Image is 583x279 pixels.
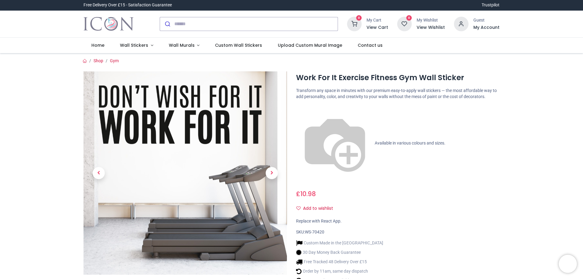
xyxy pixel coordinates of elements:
[296,240,383,246] li: Custom Made in the [GEOGRAPHIC_DATA]
[559,255,577,273] iframe: Brevo live chat
[356,15,362,21] sup: 0
[296,206,301,210] i: Add to wishlist
[169,42,195,48] span: Wall Murals
[266,167,278,179] span: Next
[296,88,499,100] p: Transform any space in minutes with our premium easy-to-apply wall stickers — the most affordable...
[296,203,338,214] button: Add to wishlistAdd to wishlist
[367,17,388,23] div: My Cart
[473,25,499,31] a: My Account
[347,21,362,26] a: 0
[110,58,119,63] a: Gym
[84,102,114,244] a: Previous
[91,42,104,48] span: Home
[296,218,499,224] div: Replace with React App.
[417,17,445,23] div: My Wishlist
[473,17,499,23] div: Guest
[278,42,342,48] span: Upload Custom Mural Image
[375,141,445,145] span: Available in various colours and sizes.
[84,15,134,32] a: Logo of Icon Wall Stickers
[296,189,316,198] span: £
[300,189,316,198] span: 10.98
[160,17,174,31] button: Submit
[296,73,499,83] h1: Work For It Exercise Fitness Gym Wall Sticker
[84,15,134,32] img: Icon Wall Stickers
[296,259,383,265] li: Free Tracked 48 Delivery Over £15
[397,21,412,26] a: 0
[296,268,383,274] li: Order by 11am, same day dispatch
[358,42,383,48] span: Contact us
[93,167,105,179] span: Previous
[94,58,103,63] a: Shop
[482,2,499,8] a: Trustpilot
[215,42,262,48] span: Custom Wall Stickers
[84,71,287,275] img: Work For It Exercise Fitness Gym Wall Sticker
[296,229,499,235] div: SKU:
[120,42,148,48] span: Wall Stickers
[417,25,445,31] a: View Wishlist
[296,104,374,182] img: color-wheel.png
[296,249,383,256] li: 30 Day Money Back Guarantee
[406,15,412,21] sup: 0
[367,25,388,31] a: View Cart
[161,38,207,53] a: Wall Murals
[257,102,287,244] a: Next
[112,38,161,53] a: Wall Stickers
[84,2,172,8] div: Free Delivery Over £15 - Satisfaction Guarantee
[305,230,324,234] span: WS-70420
